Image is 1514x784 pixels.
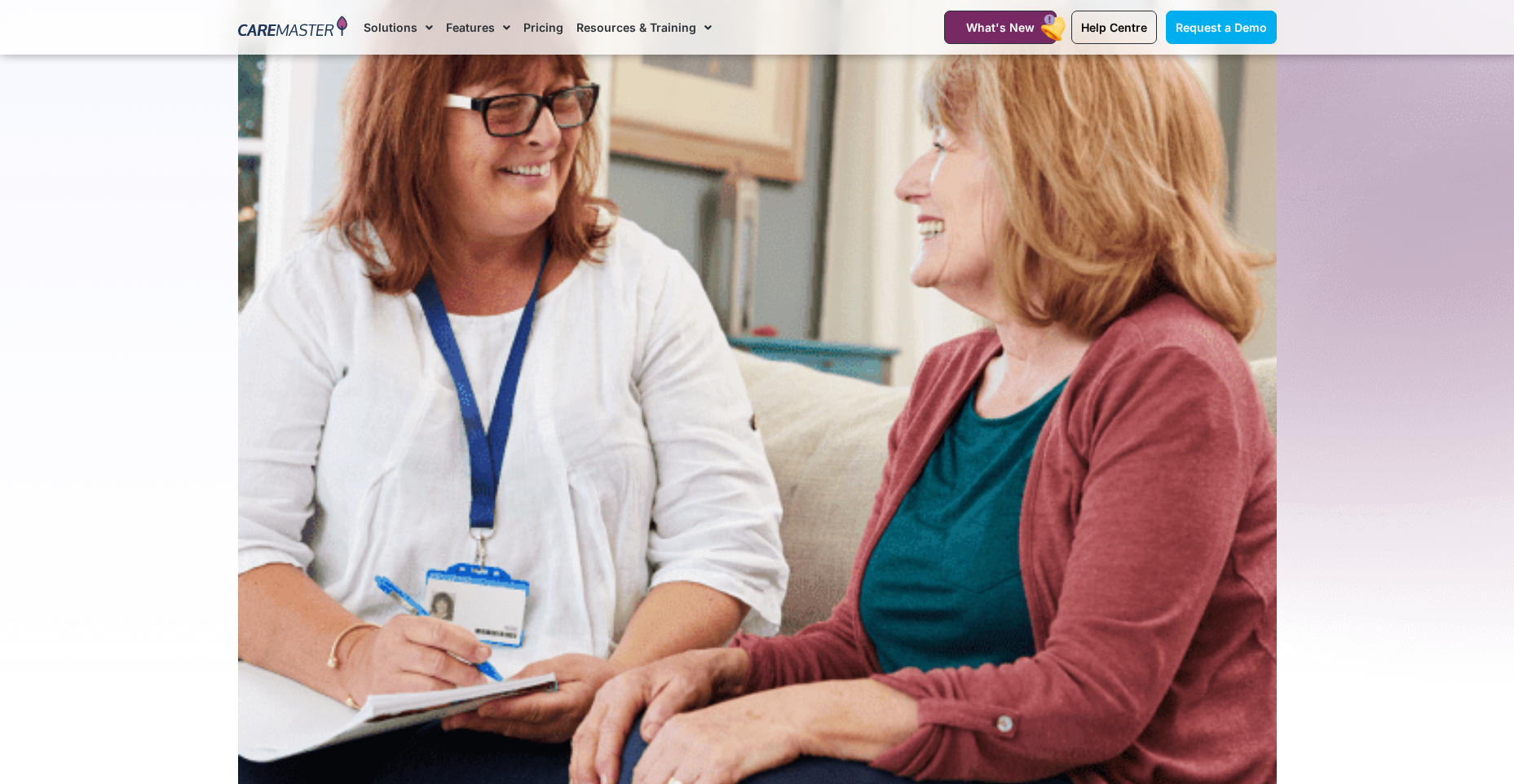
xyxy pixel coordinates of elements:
span: Help Centre [1081,20,1147,34]
span: Request a Demo [1176,20,1267,34]
a: Help Centre [1071,11,1157,44]
span: What's New [966,20,1035,34]
a: What's New [944,11,1057,44]
img: CareMaster Logo [238,15,348,40]
a: Request a Demo [1166,11,1277,44]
